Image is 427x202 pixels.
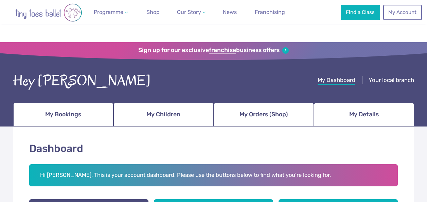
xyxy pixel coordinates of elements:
[209,47,236,54] strong: franchise
[138,47,289,54] a: Sign up for our exclusivefranchisebusiness offers
[13,70,151,91] div: Hey [PERSON_NAME]
[223,9,237,15] span: News
[369,77,414,83] span: Your local branch
[146,108,180,120] span: My Children
[341,5,380,20] a: Find a Class
[177,9,201,15] span: Our Story
[94,9,123,15] span: Programme
[144,5,162,19] a: Shop
[369,77,414,85] a: Your local branch
[91,5,130,19] a: Programme
[45,108,81,120] span: My Bookings
[29,164,398,187] h2: Hi [PERSON_NAME]. This is your account dashboard. Please use the buttons below to find what you'r...
[8,3,89,22] img: tiny toes ballet
[13,103,113,127] a: My Bookings
[220,5,239,19] a: News
[255,9,285,15] span: Franchising
[349,108,379,120] span: My Details
[214,103,314,127] a: My Orders (Shop)
[239,108,288,120] span: My Orders (Shop)
[252,5,288,19] a: Franchising
[314,103,414,127] a: My Details
[146,9,160,15] span: Shop
[29,141,398,156] h1: Dashboard
[113,103,214,127] a: My Children
[174,5,208,19] a: Our Story
[383,5,422,20] a: My Account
